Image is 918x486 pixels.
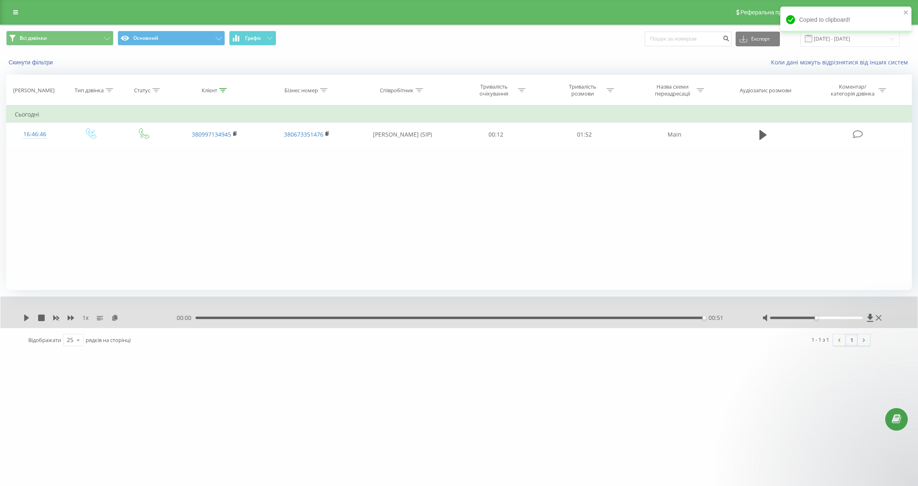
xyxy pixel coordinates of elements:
div: Назва схеми переадресації [651,83,695,97]
div: Тривалість розмови [561,83,604,97]
div: Аудіозапис розмови [740,87,791,94]
span: 00:51 [709,314,723,322]
td: Main [629,123,720,146]
span: 00:00 [177,314,195,322]
span: рядків на сторінці [86,336,131,344]
div: 25 [67,336,73,344]
button: Всі дзвінки [6,31,114,46]
div: Клієнт [202,87,217,94]
button: close [903,9,909,17]
td: 00:12 [452,123,540,146]
span: Всі дзвінки [20,35,47,41]
button: Експорт [736,32,780,46]
button: Графік [229,31,276,46]
div: Copied to clipboard! [780,7,911,33]
span: Графік [245,35,261,41]
iframe: Intercom live chat [890,440,910,459]
button: Основний [118,31,225,46]
div: Співробітник [380,87,414,94]
td: [PERSON_NAME] (SIP) [353,123,452,146]
span: Реферальна програма [741,9,801,16]
a: 380997134945 [192,130,231,138]
input: Пошук за номером [645,32,732,46]
div: Тривалість очікування [472,83,516,97]
td: 01:52 [540,123,629,146]
div: 16:46:46 [15,126,55,142]
div: Тип дзвінка [75,87,104,94]
div: Бізнес номер [284,87,318,94]
button: Скинути фільтри [6,59,57,66]
div: Коментар/категорія дзвінка [829,83,877,97]
a: 380673351476 [284,130,323,138]
span: 1 x [82,314,89,322]
div: [PERSON_NAME] [13,87,55,94]
td: Сьогодні [7,106,912,123]
a: Коли дані можуть відрізнятися вiд інших систем [771,58,912,66]
div: Статус [134,87,150,94]
span: Відображати [28,336,61,344]
div: Accessibility label [703,316,706,319]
